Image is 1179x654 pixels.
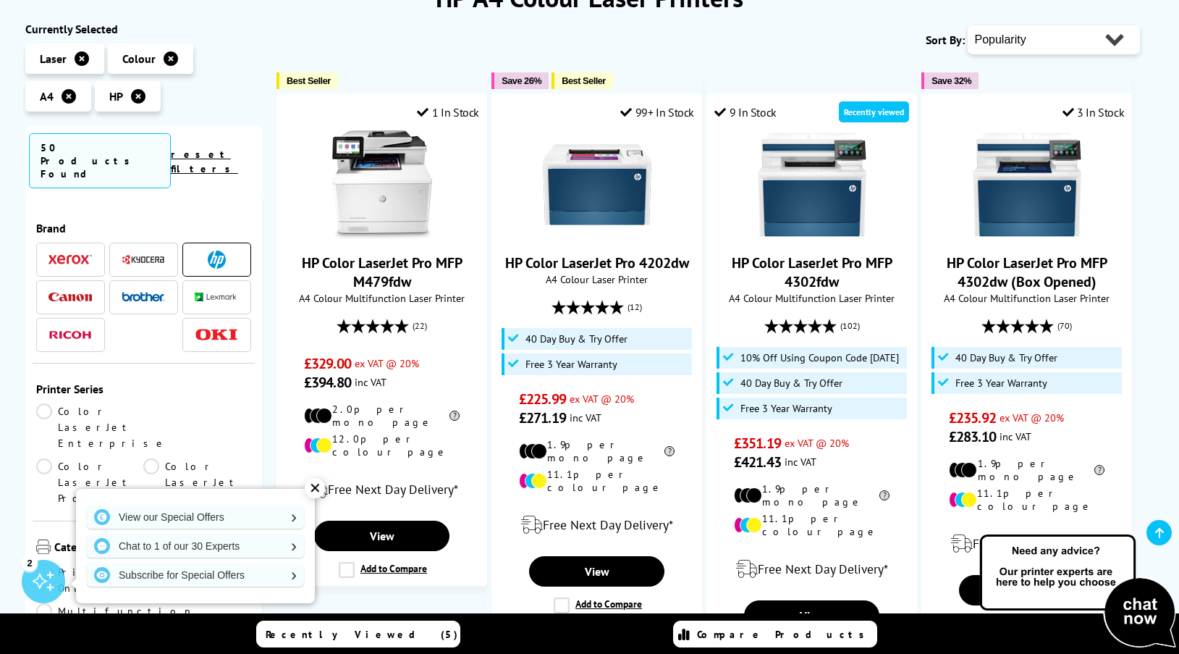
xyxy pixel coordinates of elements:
[276,72,338,89] button: Best Seller
[29,133,171,188] span: 50 Products Found
[785,436,849,450] span: ex VAT @ 20%
[22,555,38,571] div: 2
[502,75,541,86] span: Save 26%
[955,352,1057,364] span: 40 Day Buy & Try Offer
[554,598,642,613] label: Add to Compare
[519,438,675,464] li: 1.9p per mono page
[195,326,238,344] a: OKI
[758,130,866,239] img: HP Color LaserJet Pro MFP 4302fdw
[314,521,449,551] a: View
[955,377,1047,389] span: Free 3 Year Warranty
[87,506,304,529] a: View our Special Offers
[949,408,996,427] span: £235.92
[109,89,123,104] span: HP
[570,411,601,424] span: inc VAT
[284,469,479,510] div: modal_delivery
[36,221,252,235] span: Brand
[734,512,889,538] li: 11.1p per colour page
[973,227,1081,242] a: HP Color LaserJet Pro MFP 4302dw (Box Opened)
[54,540,252,557] span: Category
[929,291,1124,305] span: A4 Colour Multifunction Laser Printer
[976,532,1179,651] img: Open Live Chat window
[36,603,194,619] a: Multifunction
[1057,312,1072,340] span: (70)
[740,403,832,414] span: Free 3 Year Warranty
[48,251,92,269] a: Xerox
[328,227,436,242] a: HP Color LaserJet Pro MFP M479fdw
[48,331,92,339] img: Ricoh
[256,621,460,647] a: Recently Viewed (5)
[143,458,251,506] a: Color LaserJet Managed
[48,288,92,306] a: Canon
[734,482,889,508] li: 1.9p per mono page
[947,253,1107,291] a: HP Color LaserJet Pro MFP 4302dw (Box Opened)
[734,434,781,453] span: £351.19
[529,556,664,587] a: View
[339,562,427,578] label: Add to Compare
[40,51,67,66] span: Laser
[499,272,694,286] span: A4 Colour Laser Printer
[740,377,842,389] span: 40 Day Buy & Try Offer
[926,33,965,47] span: Sort By:
[36,403,167,451] a: Color LaserJet Enterprise
[714,291,909,305] span: A4 Colour Multifunction Laser Printer
[195,293,238,301] img: Lexmark
[48,254,92,264] img: Xerox
[744,600,879,631] a: View
[25,22,263,36] div: Currently Selected
[304,373,351,392] span: £394.80
[525,359,617,370] span: Free 3 Year Warranty
[973,130,1081,239] img: HP Color LaserJet Pro MFP 4302dw (Box Opened)
[519,468,675,494] li: 11.1p per colour page
[714,105,777,120] div: 9 In Stock
[505,253,689,272] a: HP Color LaserJet Pro 4202dw
[36,458,144,506] a: Color LaserJet Pro
[355,356,419,370] span: ex VAT @ 20%
[48,293,92,302] img: Canon
[627,293,642,321] span: (12)
[949,427,996,446] span: £283.10
[840,312,860,340] span: (102)
[304,354,351,373] span: £329.00
[87,534,304,558] a: Chat to 1 of our 30 Experts
[36,382,252,396] span: Printer Series
[304,432,460,458] li: 12.0p per colour page
[304,403,460,429] li: 2.0p per mono page
[305,478,325,498] div: ✕
[921,72,979,89] button: Save 32%
[1062,105,1125,120] div: 3 In Stock
[959,575,1094,605] a: View
[302,253,462,291] a: HP Color LaserJet Pro MFP M479fdw
[519,390,566,408] span: £225.99
[519,408,566,427] span: £271.19
[499,505,694,545] div: modal_delivery
[525,333,627,345] span: 40 Day Buy & Try Offer
[355,375,386,389] span: inc VAT
[758,227,866,242] a: HP Color LaserJet Pro MFP 4302fdw
[491,72,549,89] button: Save 26%
[413,312,427,340] span: (22)
[266,628,458,641] span: Recently Viewed (5)
[287,75,331,86] span: Best Seller
[195,329,238,341] img: OKI
[417,105,479,120] div: 1 In Stock
[714,549,909,590] div: modal_delivery
[839,101,909,122] div: Recently viewed
[40,89,54,104] span: A4
[36,540,51,554] img: Category
[284,291,479,305] span: A4 Colour Multifunction Laser Printer
[122,288,165,306] a: Brother
[122,292,165,302] img: Brother
[929,524,1124,564] div: modal_delivery
[122,254,165,265] img: Kyocera
[87,563,304,587] a: Subscribe for Special Offers
[732,253,892,291] a: HP Color LaserJet Pro MFP 4302fdw
[673,621,877,647] a: Compare Products
[122,251,165,269] a: Kyocera
[1000,429,1031,443] span: inc VAT
[562,75,606,86] span: Best Seller
[48,326,92,344] a: Ricoh
[697,628,872,641] span: Compare Products
[734,453,781,471] span: £421.43
[552,72,613,89] button: Best Seller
